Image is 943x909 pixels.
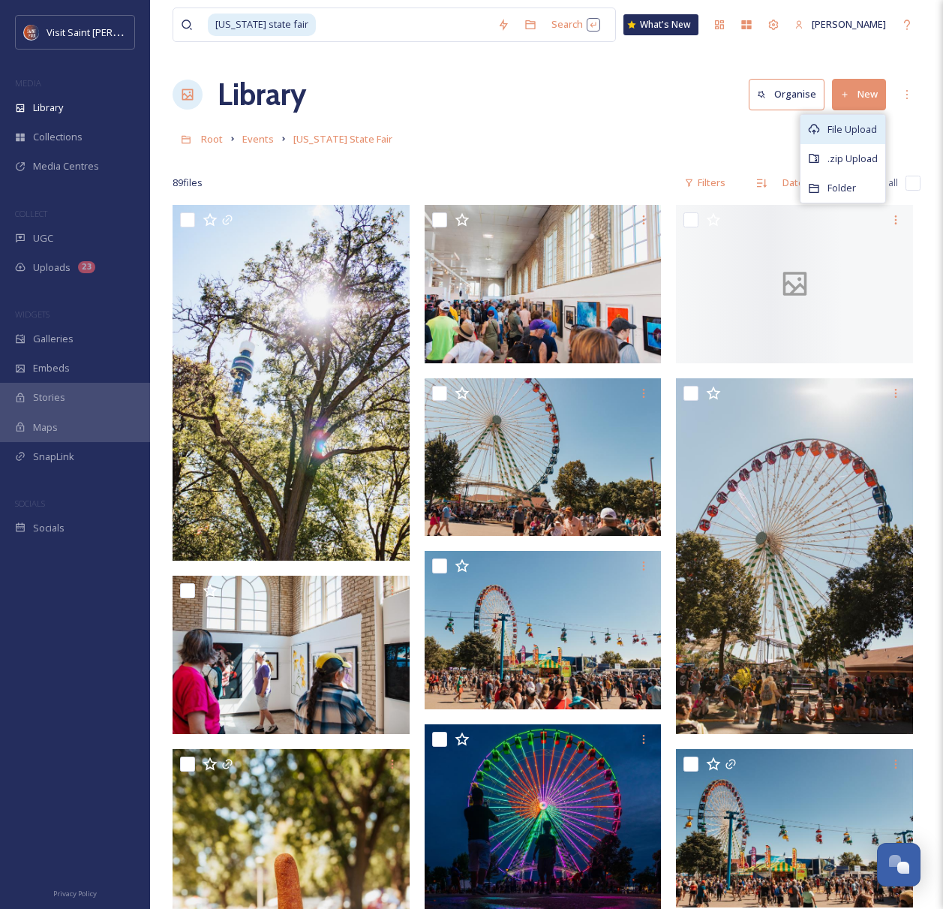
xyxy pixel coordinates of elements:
span: Socials [33,521,65,535]
a: Events [242,130,274,148]
button: Open Chat [877,843,920,886]
div: Filters [677,168,733,197]
span: Stories [33,390,65,405]
button: Organise [749,79,824,110]
a: Privacy Policy [53,883,97,901]
a: Root [201,130,223,148]
img: Visit%20Saint%20Paul%20Updated%20Profile%20Image.jpg [24,25,39,40]
img: MNStateFair (4).jpg [676,378,913,734]
span: Root [201,132,223,146]
span: Visit Saint [PERSON_NAME] [47,25,167,39]
button: New [832,79,886,110]
span: [US_STATE] state fair [208,14,316,35]
span: [PERSON_NAME] [812,17,886,31]
span: Maps [33,420,58,435]
span: UGC [33,231,53,245]
span: .zip Upload [827,152,878,166]
span: COLLECT [15,208,47,219]
div: Date Created [775,168,851,197]
span: Embeds [33,361,70,375]
div: 23 [78,261,95,273]
img: MNStateFair (8).jpg [425,205,662,363]
a: [US_STATE] State Fair [293,130,392,148]
span: Folder [827,181,856,195]
span: Privacy Policy [53,889,97,898]
span: Media Centres [33,159,99,173]
span: MEDIA [15,77,41,89]
img: MNStateFair (6).jpg [173,576,410,734]
img: MNStateFair (2).jpg [425,551,662,709]
span: Uploads [33,260,71,275]
span: Collections [33,130,83,144]
a: Library [218,72,306,117]
span: 89 file s [173,176,203,190]
a: What's New [623,14,698,35]
span: Galleries [33,332,74,346]
span: Library [33,101,63,115]
span: WIDGETS [15,309,50,320]
span: Events [242,132,274,146]
img: MNStateFair (5).jpg [425,378,662,537]
a: [PERSON_NAME] [787,10,893,39]
div: Search [544,10,608,39]
span: SnapLink [33,450,74,464]
span: SOCIALS [15,498,45,509]
a: Organise [749,79,832,110]
span: File Upload [827,122,877,137]
img: MNStateFair (9).jpg [173,205,410,561]
span: [US_STATE] State Fair [293,132,392,146]
img: MNStateFair (1).jpg [676,749,913,907]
